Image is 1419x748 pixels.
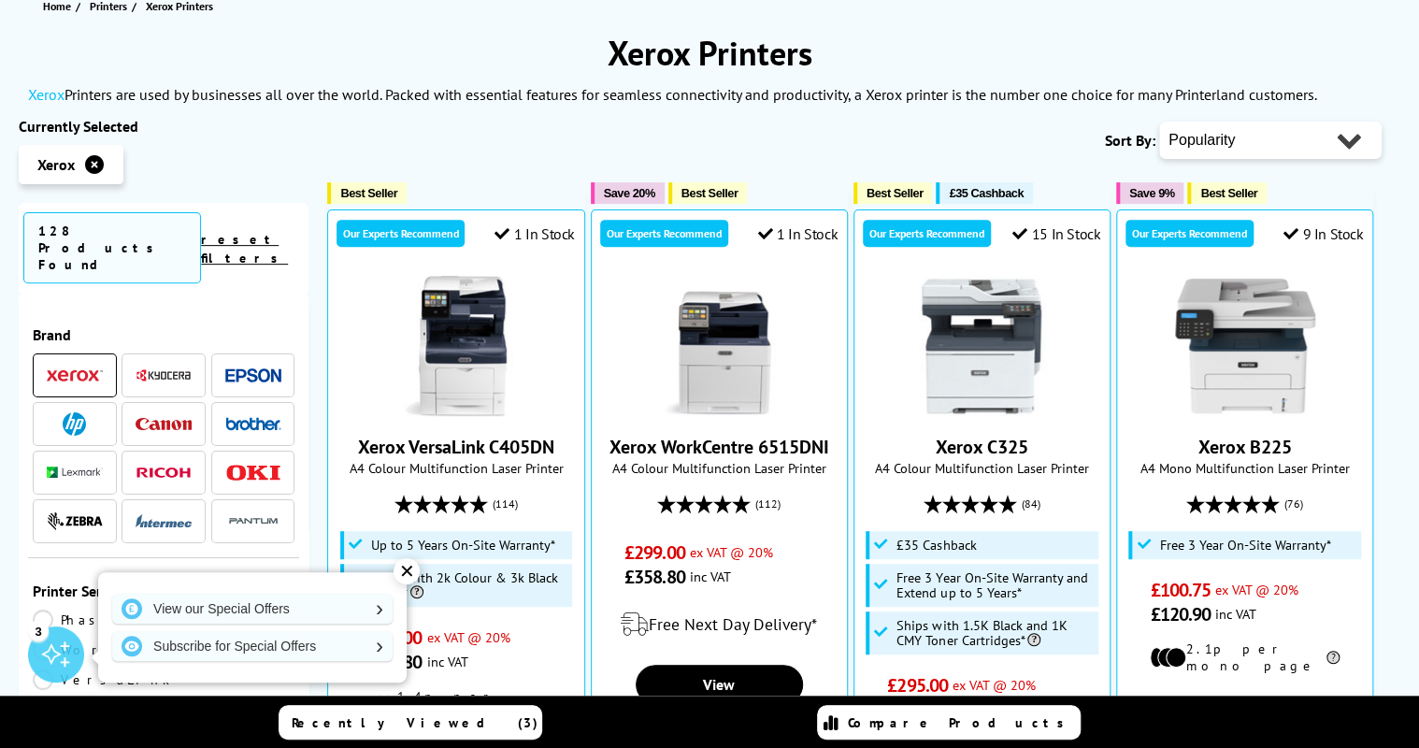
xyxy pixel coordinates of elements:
[690,543,773,561] span: ex VAT @ 20%
[755,486,781,522] span: (112)
[609,435,829,459] a: Xerox WorkCentre 6515DNI
[817,705,1081,740] a: Compare Products
[681,186,738,200] span: Best Seller
[1215,605,1256,623] span: inc VAT
[1159,538,1330,553] span: Free 3 Year On-Site Warranty*
[63,412,86,436] img: HP
[1284,486,1303,522] span: (76)
[394,558,420,584] div: ✕
[225,465,281,481] img: OKI
[362,688,552,722] li: 1.4p per mono page
[37,155,75,174] span: Xerox
[327,182,407,204] button: Best Seller
[624,540,685,565] span: £299.00
[136,364,192,387] a: Kyocera
[1187,182,1267,204] button: Best Seller
[112,631,393,661] a: Subscribe for Special Offers
[47,412,103,436] a: HP
[649,276,789,416] img: Xerox WorkCentre 6515DNI
[19,117,308,136] div: Currently Selected
[136,412,192,436] a: Canon
[28,620,49,640] div: 3
[494,224,575,243] div: 1 In Stock
[690,568,731,585] span: inc VAT
[1116,182,1183,204] button: Save 9%
[225,364,281,387] a: Epson
[896,570,1093,600] span: Free 3 Year On-Site Warranty and Extend up to 5 Years*
[358,435,554,459] a: Xerox VersaLink C405DN
[1150,578,1211,602] span: £100.75
[1129,186,1174,200] span: Save 9%
[1175,401,1315,420] a: Xerox B225
[1215,581,1298,598] span: ex VAT @ 20%
[1150,602,1211,626] span: £120.90
[936,182,1032,204] button: £35 Cashback
[201,231,288,266] a: reset filters
[493,486,518,522] span: (114)
[601,459,838,477] span: A4 Colour Multifunction Laser Printer
[600,220,728,247] div: Our Experts Recommend
[624,565,685,589] span: £358.80
[337,220,465,247] div: Our Experts Recommend
[136,368,192,382] img: Kyocera
[136,418,192,430] img: Canon
[33,325,294,344] span: Brand
[136,514,192,527] img: Intermec
[337,459,574,477] span: A4 Colour Multifunction Laser Printer
[426,628,509,646] span: ex VAT @ 20%
[1126,459,1363,477] span: A4 Mono Multifunction Laser Printer
[371,570,567,600] span: Ships with 2k Colour & 3k Black Toner*
[47,511,103,530] img: Zebra
[340,186,397,200] span: Best Seller
[1200,186,1257,200] span: Best Seller
[47,461,103,484] a: Lexmark
[1126,688,1363,741] div: modal_delivery
[1105,131,1155,150] span: Sort By:
[279,705,542,740] a: Recently Viewed (3)
[591,182,665,204] button: Save 20%
[225,412,281,436] a: Brother
[1125,220,1254,247] div: Our Experts Recommend
[28,85,1317,104] p: Printers are used by businesses all over the world. Packed with essential features for seamless c...
[668,182,748,204] button: Best Seller
[887,673,948,698] span: £295.00
[28,85,64,104] a: Xerox
[371,538,555,553] span: Up to 5 Years On-Site Warranty*
[911,276,1052,416] img: Xerox C325
[225,510,281,532] img: Pantum
[1022,486,1040,522] span: (84)
[33,610,164,630] a: Phaser
[896,538,976,553] span: £35 Cashback
[649,401,789,420] a: Xerox WorkCentre 6515DNI
[636,665,803,704] a: View
[863,220,991,247] div: Our Experts Recommend
[601,598,838,651] div: modal_delivery
[604,186,655,200] span: Save 20%
[136,467,192,478] img: Ricoh
[47,369,103,382] img: Xerox
[853,182,933,204] button: Best Seller
[136,510,192,533] a: Intermec
[936,435,1028,459] a: Xerox C325
[225,461,281,484] a: OKI
[911,401,1052,420] a: Xerox C325
[225,417,281,430] img: Brother
[864,459,1100,477] span: A4 Colour Multifunction Laser Printer
[112,594,393,624] a: View our Special Offers
[386,401,526,420] a: Xerox VersaLink C405DN
[23,212,201,283] span: 128 Products Found
[1175,276,1315,416] img: Xerox B225
[426,653,467,670] span: inc VAT
[225,368,281,382] img: Epson
[949,186,1023,200] span: £35 Cashback
[757,224,838,243] div: 1 In Stock
[1150,640,1340,674] li: 2.1p per mono page
[1198,435,1292,459] a: Xerox B225
[1283,224,1364,243] div: 9 In Stock
[136,461,192,484] a: Ricoh
[848,714,1074,731] span: Compare Products
[292,714,538,731] span: Recently Viewed (3)
[1012,224,1100,243] div: 15 In Stock
[953,676,1036,694] span: ex VAT @ 20%
[896,618,1093,648] span: Ships with 1.5K Black and 1K CMY Toner Cartridges*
